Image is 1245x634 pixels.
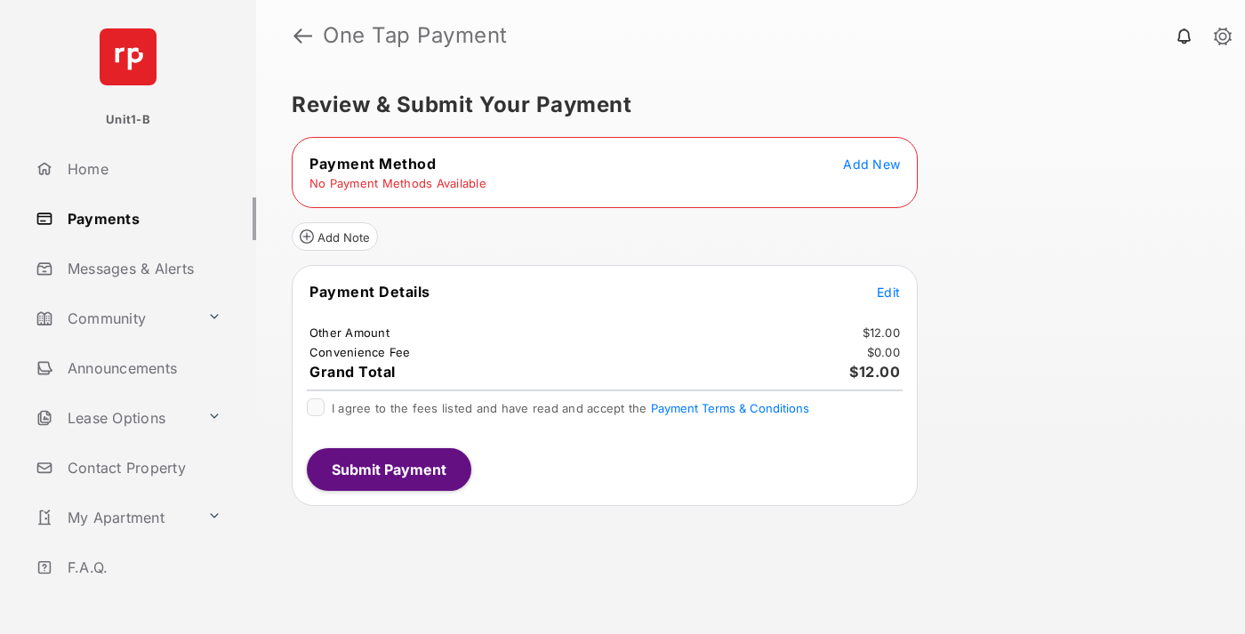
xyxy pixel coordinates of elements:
[651,401,809,415] button: I agree to the fees listed and have read and accept the
[309,283,430,301] span: Payment Details
[28,397,200,439] a: Lease Options
[100,28,157,85] img: svg+xml;base64,PHN2ZyB4bWxucz0iaHR0cDovL3d3dy53My5vcmcvMjAwMC9zdmciIHdpZHRoPSI2NCIgaGVpZ2h0PSI2NC...
[309,325,390,341] td: Other Amount
[28,197,256,240] a: Payments
[309,155,436,173] span: Payment Method
[106,111,150,129] p: Unit1-B
[309,363,396,381] span: Grand Total
[309,175,487,191] td: No Payment Methods Available
[862,325,902,341] td: $12.00
[323,25,508,46] strong: One Tap Payment
[28,546,256,589] a: F.A.Q.
[28,297,200,340] a: Community
[309,344,412,360] td: Convenience Fee
[307,448,471,491] button: Submit Payment
[843,155,900,173] button: Add New
[28,247,256,290] a: Messages & Alerts
[332,401,809,415] span: I agree to the fees listed and have read and accept the
[28,496,200,539] a: My Apartment
[28,347,256,389] a: Announcements
[866,344,901,360] td: $0.00
[843,156,900,172] span: Add New
[877,285,900,300] span: Edit
[28,148,256,190] a: Home
[849,363,900,381] span: $12.00
[292,94,1195,116] h5: Review & Submit Your Payment
[28,446,256,489] a: Contact Property
[877,283,900,301] button: Edit
[292,222,378,251] button: Add Note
